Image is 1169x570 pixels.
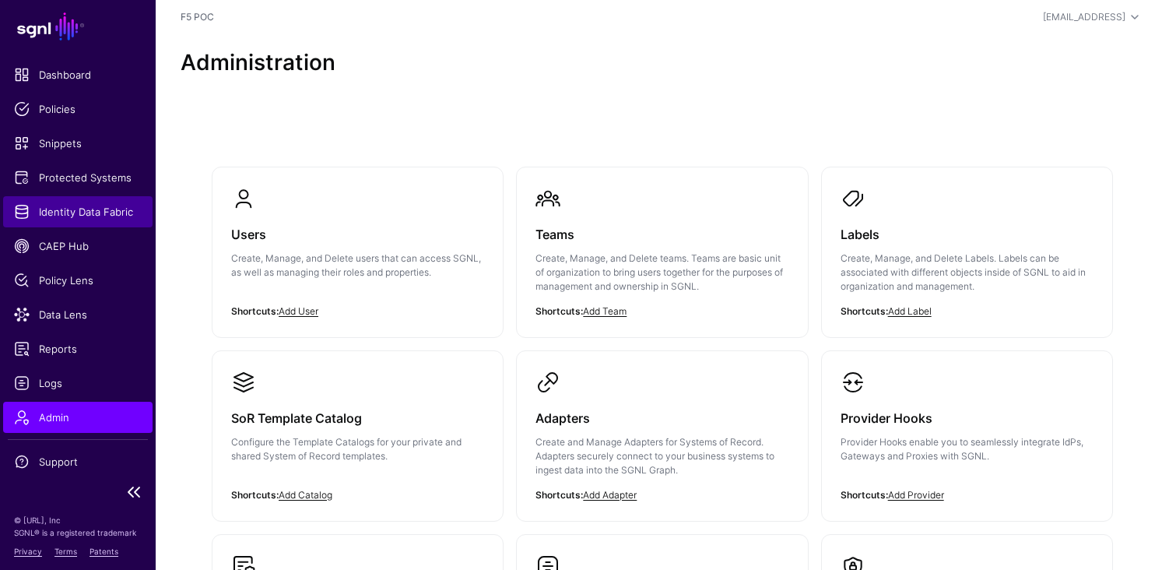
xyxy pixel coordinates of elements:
p: Create, Manage, and Delete teams. Teams are basic unit of organization to bring users together fo... [535,252,788,294]
h3: Labels [841,223,1094,245]
strong: Shortcuts: [841,489,888,501]
strong: Shortcuts: [535,305,583,317]
strong: Shortcuts: [231,489,279,501]
a: Provider HooksProvider Hooks enable you to seamlessly integrate IdPs, Gateways and Proxies with S... [822,351,1112,507]
p: Create, Manage, and Delete Labels. Labels can be associated with different objects inside of SGNL... [841,252,1094,294]
span: Support [14,454,142,470]
a: Policy Lens [3,265,153,296]
span: Policies [14,101,142,117]
a: Policies [3,93,153,125]
a: Patents [90,547,118,556]
a: Privacy [14,547,42,556]
span: Policy Lens [14,273,142,288]
span: Admin [14,410,142,425]
span: Data Lens [14,307,142,322]
a: Snippets [3,128,153,159]
a: Admin [3,402,153,433]
a: SGNL [9,9,146,44]
a: Add Catalog [279,489,332,501]
span: Logs [14,375,142,391]
span: Protected Systems [14,170,142,185]
a: CAEP Hub [3,230,153,262]
a: UsersCreate, Manage, and Delete users that can access SGNL, as well as managing their roles and p... [212,167,503,323]
a: Dashboard [3,59,153,90]
h3: Teams [535,223,788,245]
a: F5 POC [181,11,214,23]
h3: Users [231,223,484,245]
p: Create and Manage Adapters for Systems of Record. Adapters securely connect to your business syst... [535,435,788,477]
span: Reports [14,341,142,357]
a: SoR Template CatalogConfigure the Template Catalogs for your private and shared System of Record ... [212,351,503,507]
h3: Provider Hooks [841,407,1094,429]
p: © [URL], Inc [14,514,142,526]
a: Logs [3,368,153,399]
a: Protected Systems [3,162,153,193]
span: Dashboard [14,67,142,83]
strong: Shortcuts: [535,489,583,501]
strong: Shortcuts: [841,305,888,317]
h3: Adapters [535,407,788,429]
a: Add User [279,305,318,317]
a: AdaptersCreate and Manage Adapters for Systems of Record. Adapters securely connect to your busin... [517,351,807,521]
a: Data Lens [3,299,153,330]
p: Provider Hooks enable you to seamlessly integrate IdPs, Gateways and Proxies with SGNL. [841,435,1094,463]
a: Add Label [888,305,932,317]
h2: Administration [181,50,1144,76]
a: Reports [3,333,153,364]
a: Identity Data Fabric [3,196,153,227]
a: LabelsCreate, Manage, and Delete Labels. Labels can be associated with different objects inside o... [822,167,1112,337]
a: Terms [54,547,77,556]
span: Identity Data Fabric [14,204,142,220]
p: Configure the Template Catalogs for your private and shared System of Record templates. [231,435,484,463]
span: CAEP Hub [14,238,142,254]
span: Snippets [14,135,142,151]
a: Add Adapter [583,489,637,501]
div: [EMAIL_ADDRESS] [1043,10,1125,24]
p: SGNL® is a registered trademark [14,526,142,539]
p: Create, Manage, and Delete users that can access SGNL, as well as managing their roles and proper... [231,252,484,280]
a: Add Provider [888,489,944,501]
h3: SoR Template Catalog [231,407,484,429]
a: Add Team [583,305,627,317]
strong: Shortcuts: [231,305,279,317]
a: TeamsCreate, Manage, and Delete teams. Teams are basic unit of organization to bring users togeth... [517,167,807,337]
